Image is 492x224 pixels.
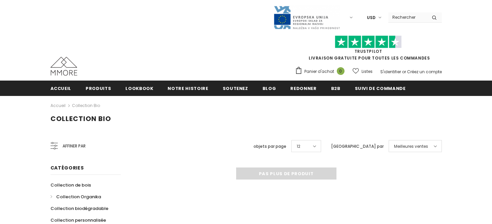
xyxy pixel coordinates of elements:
[295,38,442,61] span: LIVRAISON GRATUITE POUR TOUTES LES COMMANDES
[355,85,406,92] span: Suivi de commande
[355,48,382,54] a: TrustPilot
[168,85,208,92] span: Notre histoire
[51,191,101,203] a: Collection Organika
[51,217,106,223] span: Collection personnalisée
[263,85,276,92] span: Blog
[51,203,108,214] a: Collection biodégradable
[380,69,401,75] a: S'identifier
[51,164,84,171] span: Catégories
[331,81,340,96] a: B2B
[394,143,428,150] span: Meilleures ventes
[304,68,334,75] span: Panier d'achat
[56,194,101,200] span: Collection Organika
[254,143,286,150] label: objets par page
[51,85,72,92] span: Accueil
[168,81,208,96] a: Notre histoire
[223,81,248,96] a: soutenez
[337,67,345,75] span: 0
[51,57,77,76] img: Cas MMORE
[86,81,111,96] a: Produits
[295,67,348,77] a: Panier d'achat 0
[297,143,300,150] span: 12
[362,68,373,75] span: Listes
[273,5,340,30] img: Javni Razpis
[86,85,111,92] span: Produits
[407,69,442,75] a: Créez un compte
[335,35,402,48] img: Faites confiance aux étoiles pilotes
[51,205,108,212] span: Collection biodégradable
[331,143,384,150] label: [GEOGRAPHIC_DATA] par
[51,102,66,110] a: Accueil
[51,179,91,191] a: Collection de bois
[51,114,111,123] span: Collection Bio
[263,81,276,96] a: Blog
[125,85,153,92] span: Lookbook
[72,103,100,108] a: Collection Bio
[51,81,72,96] a: Accueil
[367,14,376,21] span: USD
[355,81,406,96] a: Suivi de commande
[290,81,316,96] a: Redonner
[353,66,373,77] a: Listes
[223,85,248,92] span: soutenez
[125,81,153,96] a: Lookbook
[290,85,316,92] span: Redonner
[331,85,340,92] span: B2B
[388,12,427,22] input: Search Site
[63,142,86,150] span: Affiner par
[51,182,91,188] span: Collection de bois
[402,69,406,75] span: or
[273,14,340,20] a: Javni Razpis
